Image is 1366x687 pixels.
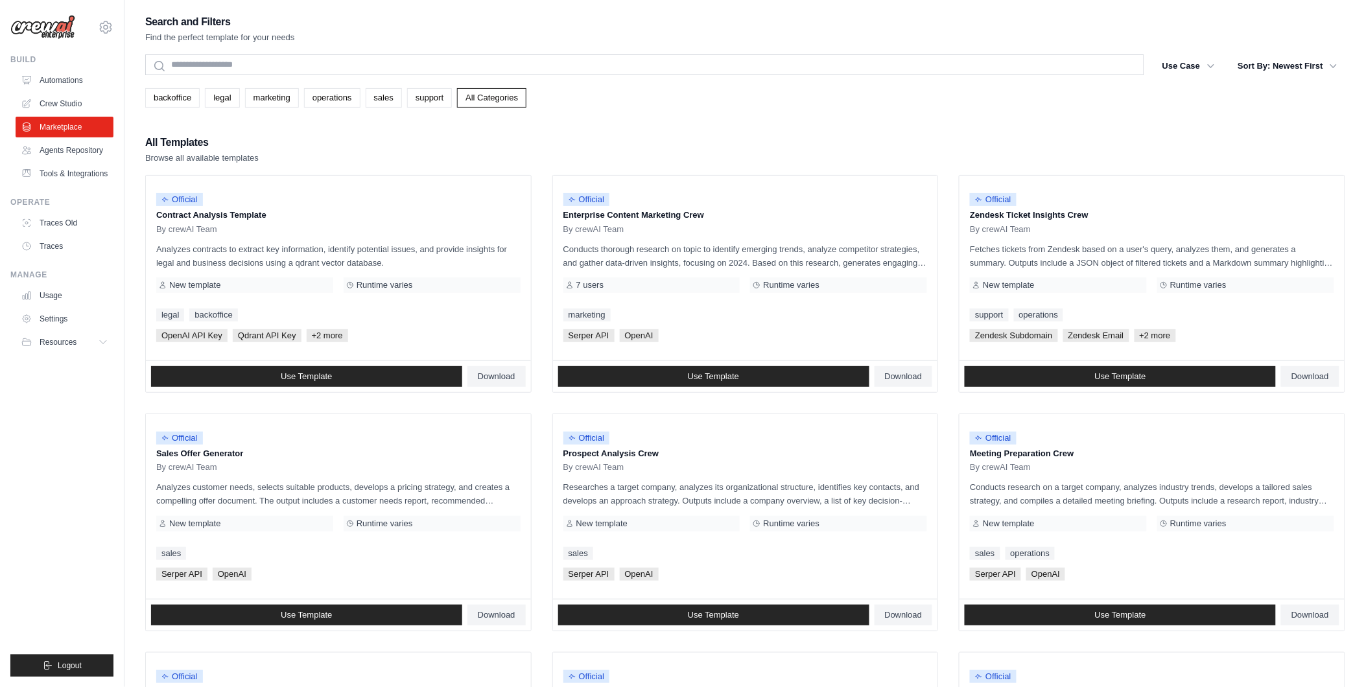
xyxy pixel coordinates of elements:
[1006,547,1055,560] a: operations
[1095,610,1146,620] span: Use Template
[151,366,462,387] a: Use Template
[563,209,928,222] p: Enterprise Content Marketing Crew
[10,655,113,677] button: Logout
[1095,371,1146,382] span: Use Template
[16,236,113,257] a: Traces
[763,280,819,290] span: Runtime varies
[970,309,1008,321] a: support
[245,88,299,108] a: marketing
[156,432,203,445] span: Official
[965,366,1276,387] a: Use Template
[970,432,1017,445] span: Official
[16,309,113,329] a: Settings
[563,329,615,342] span: Serper API
[875,605,933,625] a: Download
[10,270,113,280] div: Manage
[563,447,928,460] p: Prospect Analysis Crew
[16,163,113,184] a: Tools & Integrations
[40,337,77,347] span: Resources
[563,547,593,560] a: sales
[457,88,526,108] a: All Categories
[145,134,259,152] h2: All Templates
[478,371,515,382] span: Download
[885,371,923,382] span: Download
[16,117,113,137] a: Marketplace
[563,462,624,472] span: By crewAI Team
[357,280,413,290] span: Runtime varies
[965,605,1276,625] a: Use Template
[970,193,1017,206] span: Official
[763,518,819,529] span: Runtime varies
[563,480,928,507] p: Researches a target company, analyzes its organizational structure, identifies key contacts, and ...
[970,242,1334,270] p: Fetches tickets from Zendesk based on a user's query, analyzes them, and generates a summary. Out...
[366,88,402,108] a: sales
[563,432,610,445] span: Official
[16,93,113,114] a: Crew Studio
[1135,329,1176,342] span: +2 more
[558,605,869,625] a: Use Template
[983,280,1034,290] span: New template
[156,480,521,507] p: Analyzes customer needs, selects suitable products, develops a pricing strategy, and creates a co...
[478,610,515,620] span: Download
[156,547,186,560] a: sales
[156,568,207,581] span: Serper API
[688,371,739,382] span: Use Template
[145,88,200,108] a: backoffice
[1155,54,1223,78] button: Use Case
[156,209,521,222] p: Contract Analysis Template
[169,280,220,290] span: New template
[156,462,217,472] span: By crewAI Team
[281,371,332,382] span: Use Template
[1281,605,1339,625] a: Download
[156,242,521,270] p: Analyzes contracts to extract key information, identify potential issues, and provide insights fo...
[970,670,1017,683] span: Official
[576,518,628,529] span: New template
[16,285,113,306] a: Usage
[407,88,452,108] a: support
[307,329,348,342] span: +2 more
[10,15,75,40] img: Logo
[145,13,295,31] h2: Search and Filters
[156,224,217,235] span: By crewAI Team
[983,518,1034,529] span: New template
[156,447,521,460] p: Sales Offer Generator
[10,54,113,65] div: Build
[563,568,615,581] span: Serper API
[169,518,220,529] span: New template
[16,213,113,233] a: Traces Old
[1291,371,1329,382] span: Download
[1014,309,1064,321] a: operations
[58,660,82,671] span: Logout
[145,152,259,165] p: Browse all available templates
[156,309,184,321] a: legal
[16,332,113,353] button: Resources
[156,329,228,342] span: OpenAI API Key
[1063,329,1129,342] span: Zendesk Email
[16,140,113,161] a: Agents Repository
[1231,54,1345,78] button: Sort By: Newest First
[970,568,1021,581] span: Serper API
[563,242,928,270] p: Conducts thorough research on topic to identify emerging trends, analyze competitor strategies, a...
[213,568,252,581] span: OpenAI
[151,605,462,625] a: Use Template
[156,670,203,683] span: Official
[970,224,1031,235] span: By crewAI Team
[563,670,610,683] span: Official
[189,309,237,321] a: backoffice
[970,447,1334,460] p: Meeting Preparation Crew
[620,329,659,342] span: OpenAI
[688,610,739,620] span: Use Template
[16,70,113,91] a: Automations
[357,518,413,529] span: Runtime varies
[1170,518,1227,529] span: Runtime varies
[1170,280,1227,290] span: Runtime varies
[1281,366,1339,387] a: Download
[145,31,295,44] p: Find the perfect template for your needs
[970,480,1334,507] p: Conducts research on a target company, analyzes industry trends, develops a tailored sales strate...
[1026,568,1065,581] span: OpenAI
[875,366,933,387] a: Download
[558,366,869,387] a: Use Template
[970,209,1334,222] p: Zendesk Ticket Insights Crew
[156,193,203,206] span: Official
[281,610,332,620] span: Use Template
